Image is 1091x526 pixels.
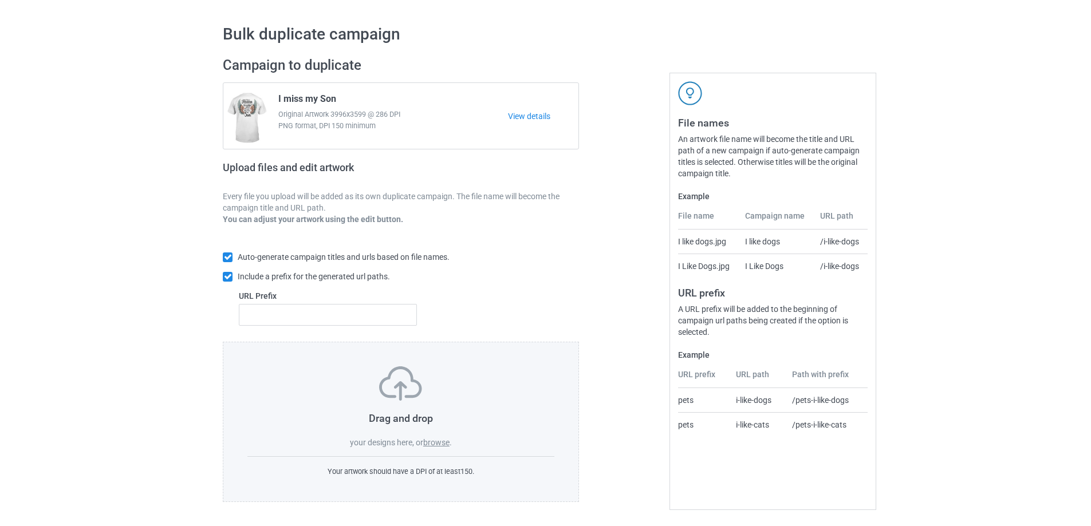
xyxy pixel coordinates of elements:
[678,81,702,105] img: svg+xml;base64,PD94bWwgdmVyc2lvbj0iMS4wIiBlbmNvZGluZz0iVVRGLTgiPz4KPHN2ZyB3aWR0aD0iNDJweCIgaGVpZ2...
[678,369,730,388] th: URL prefix
[814,230,868,254] td: /i-like-dogs
[328,467,474,476] span: Your artwork should have a DPI of at least 150 .
[730,369,786,388] th: URL path
[450,438,452,447] span: .
[814,210,868,230] th: URL path
[223,24,868,45] h1: Bulk duplicate campaign
[678,388,730,412] td: pets
[350,438,423,447] span: your designs here, or
[239,290,417,302] label: URL Prefix
[278,120,508,132] span: PNG format, DPI 150 minimum
[223,215,403,224] b: You can adjust your artwork using the edit button.
[379,366,422,401] img: svg+xml;base64,PD94bWwgdmVyc2lvbj0iMS4wIiBlbmNvZGluZz0iVVRGLTgiPz4KPHN2ZyB3aWR0aD0iNzVweCIgaGVpZ2...
[238,252,450,262] span: Auto-generate campaign titles and urls based on file names.
[223,161,436,183] h2: Upload files and edit artwork
[678,254,738,278] td: I Like Dogs.jpg
[678,412,730,437] td: pets
[678,210,738,230] th: File name
[786,388,868,412] td: /pets-i-like-dogs
[223,57,579,74] h2: Campaign to duplicate
[678,116,868,129] h3: File names
[739,230,814,254] td: I like dogs
[814,254,868,278] td: /i-like-dogs
[678,303,868,338] div: A URL prefix will be added to the beginning of campaign url paths being created if the option is ...
[508,110,578,122] a: View details
[678,191,868,202] label: Example
[678,349,868,361] label: Example
[730,388,786,412] td: i-like-dogs
[786,369,868,388] th: Path with prefix
[278,93,336,109] span: I miss my Son
[739,254,814,278] td: I Like Dogs
[238,272,390,281] span: Include a prefix for the generated url paths.
[247,412,554,425] h3: Drag and drop
[678,286,868,299] h3: URL prefix
[678,230,738,254] td: I like dogs.jpg
[223,191,579,213] p: Every file you upload will be added as its own duplicate campaign. The file name will become the ...
[739,210,814,230] th: Campaign name
[678,133,868,179] div: An artwork file name will become the title and URL path of a new campaign if auto-generate campai...
[730,412,786,437] td: i-like-cats
[423,438,450,447] label: browse
[786,412,868,437] td: /pets-i-like-cats
[278,109,508,120] span: Original Artwork 3996x3599 @ 286 DPI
